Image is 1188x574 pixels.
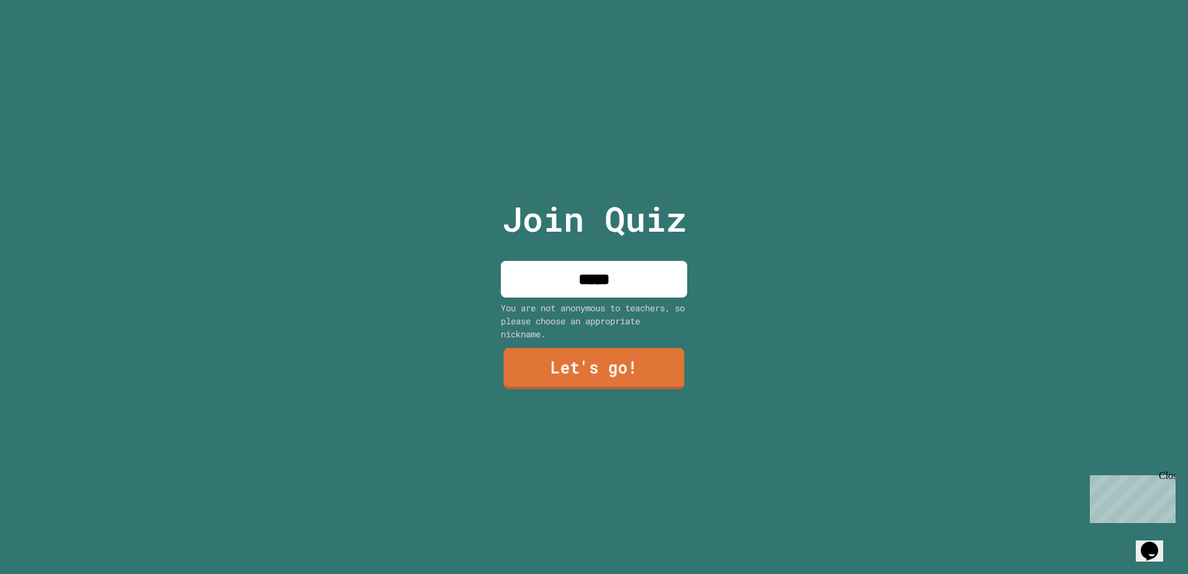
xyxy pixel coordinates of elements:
div: Chat with us now!Close [5,5,86,79]
a: Let's go! [504,348,685,389]
iframe: chat widget [1136,524,1176,562]
p: Join Quiz [502,193,687,245]
iframe: chat widget [1085,470,1176,523]
div: You are not anonymous to teachers, so please choose an appropriate nickname. [501,301,687,340]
